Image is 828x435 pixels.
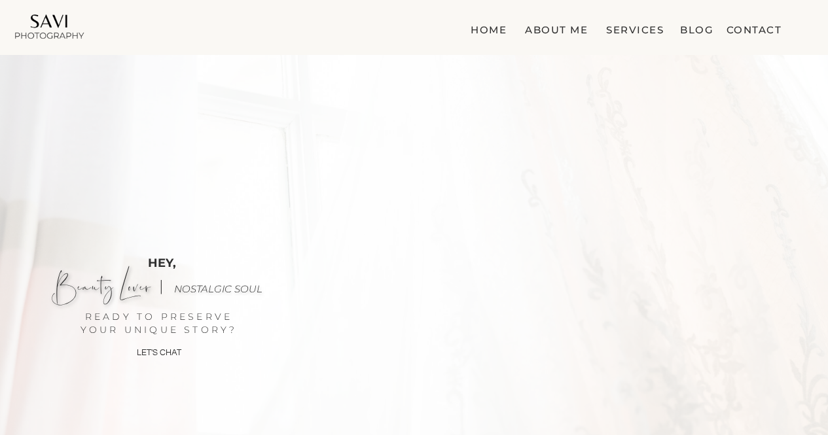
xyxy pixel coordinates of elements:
a: Services [603,21,666,34]
h2: | [159,275,165,298]
h2: Ready to preserve your unique story? [81,311,238,339]
b: Hey, [148,256,176,270]
i: Nostalgic Soul [174,283,262,295]
a: about me [518,21,588,34]
a: home [467,21,507,34]
a: LET'S CHAT [126,345,192,358]
a: contact [725,21,782,34]
h2: Beauty Lover [41,267,163,307]
a: blog [677,21,713,34]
